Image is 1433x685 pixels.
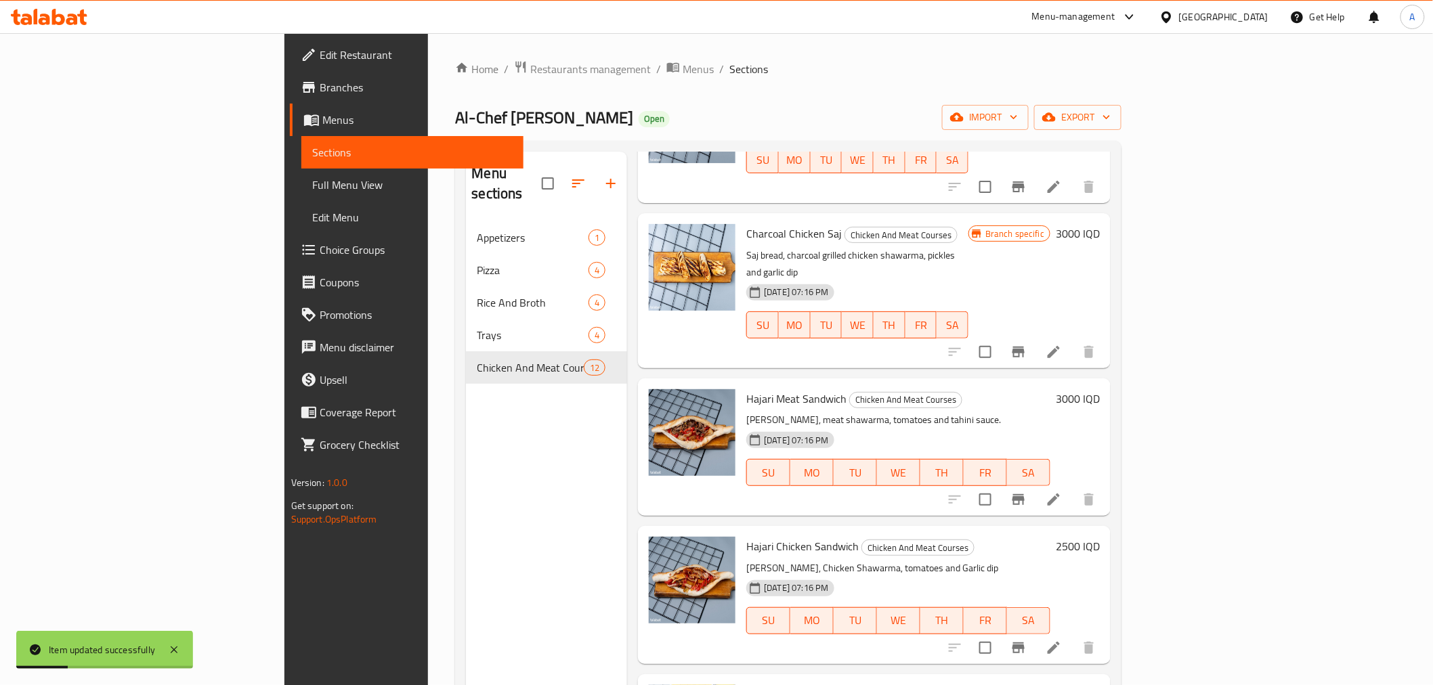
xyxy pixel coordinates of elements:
[746,560,1050,577] p: [PERSON_NAME], Chicken Shawarma, tomatoes and Garlic dip
[477,327,589,343] span: Trays
[1410,9,1415,24] span: A
[942,105,1029,130] button: import
[1012,463,1045,483] span: SA
[882,463,915,483] span: WE
[719,61,724,77] li: /
[1002,171,1035,203] button: Branch-specific-item
[466,319,627,351] div: Trays4
[746,223,842,244] span: Charcoal Chicken Saj
[1002,483,1035,516] button: Branch-specific-item
[1179,9,1268,24] div: [GEOGRAPHIC_DATA]
[589,231,605,244] span: 1
[758,286,834,299] span: [DATE] 07:16 PM
[905,146,937,173] button: FR
[301,201,523,234] a: Edit Menu
[649,537,735,623] img: Hajari Chicken Sandwich
[874,311,905,338] button: TH
[301,169,523,201] a: Full Menu View
[746,536,859,556] span: Hajari Chicken Sandwich
[796,611,828,630] span: MO
[834,607,877,634] button: TU
[589,296,605,309] span: 4
[879,315,900,335] span: TH
[729,61,768,77] span: Sections
[639,111,670,127] div: Open
[589,294,605,311] div: items
[534,169,562,198] span: Select all sections
[649,389,735,476] img: Hajari Meat Sandwich
[862,540,974,556] span: Chicken And Meat Courses
[926,611,958,630] span: TH
[1002,632,1035,664] button: Branch-specific-item
[455,102,633,133] span: Al-Chef [PERSON_NAME]
[1007,607,1050,634] button: SA
[969,611,1002,630] span: FR
[1056,224,1100,243] h6: 3000 IQD
[937,311,968,338] button: SA
[758,581,834,594] span: [DATE] 07:16 PM
[1056,537,1100,556] h6: 2500 IQD
[320,274,513,290] span: Coupons
[1073,171,1105,203] button: delete
[589,327,605,343] div: items
[589,329,605,342] span: 4
[1032,9,1115,25] div: Menu-management
[746,459,790,486] button: SU
[779,311,811,338] button: MO
[980,227,1050,240] span: Branch specific
[290,396,523,428] a: Coverage Report
[320,242,513,258] span: Choice Groups
[796,463,828,483] span: MO
[861,539,975,556] div: Chicken And Meat Courses
[920,459,964,486] button: TH
[656,61,661,77] li: /
[816,315,837,335] span: TU
[971,338,1000,366] span: Select to update
[320,372,513,388] span: Upsell
[562,167,595,200] span: Sort sections
[1073,632,1105,664] button: delete
[477,359,584,376] span: Chicken And Meat Courses
[842,311,874,338] button: WE
[589,229,605,246] div: items
[746,412,1050,428] p: [PERSON_NAME], meat shawarma, tomatoes and tahini sauce.
[971,485,1000,514] span: Select to update
[477,294,589,311] div: Rice And Broth
[877,607,920,634] button: WE
[1073,483,1105,516] button: delete
[466,351,627,384] div: Chicken And Meat Courses12
[942,315,963,335] span: SA
[312,177,513,193] span: Full Menu View
[816,150,837,170] span: TU
[466,216,627,389] nav: Menu sections
[589,262,605,278] div: items
[839,611,872,630] span: TU
[683,61,714,77] span: Menus
[290,363,523,396] a: Upsell
[291,510,377,528] a: Support.OpsPlatform
[290,299,523,331] a: Promotions
[1056,389,1100,408] h6: 3000 IQD
[746,389,847,409] span: Hajari Meat Sandwich
[326,474,347,491] span: 1.0.0
[911,150,932,170] span: FR
[911,315,932,335] span: FR
[290,234,523,266] a: Choice Groups
[1046,344,1062,360] a: Edit menu item
[584,359,605,376] div: items
[639,113,670,125] span: Open
[752,463,785,483] span: SU
[746,311,779,338] button: SU
[1046,640,1062,656] a: Edit menu item
[971,634,1000,662] span: Select to update
[466,221,627,254] div: Appetizers1
[834,459,877,486] button: TU
[290,266,523,299] a: Coupons
[779,146,811,173] button: MO
[291,497,354,514] span: Get support on:
[746,247,968,281] p: Saj bread, charcoal grilled chicken shawarma, pickles and garlic dip
[301,136,523,169] a: Sections
[811,146,842,173] button: TU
